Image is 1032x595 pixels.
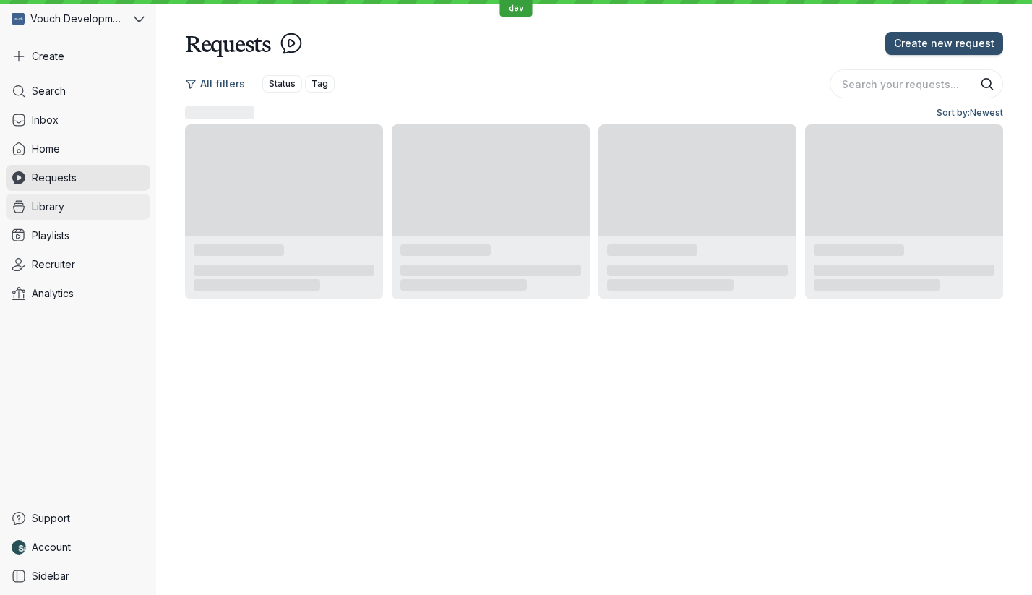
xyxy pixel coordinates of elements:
span: Tag [311,77,328,91]
span: Vouch Development Team [30,12,123,26]
span: Analytics [32,286,74,301]
a: Home [6,136,150,162]
span: Requests [32,171,77,185]
a: Library [6,194,150,220]
a: Sidebar [6,563,150,589]
a: Requests [6,165,150,191]
button: Create new request [885,32,1003,55]
span: All filters [200,77,245,91]
span: Inbox [32,113,59,127]
button: Tag [305,75,335,93]
a: Analytics [6,281,150,307]
img: Nathan Weinstock avatar [12,540,26,555]
a: Playlists [6,223,150,249]
button: Search [980,77,994,91]
span: Playlists [32,228,69,243]
button: Vouch Development Team avatarVouch Development Team [6,6,150,32]
button: Status [262,75,302,93]
span: Recruiter [32,257,75,272]
img: Vouch Development Team avatar [12,12,25,25]
a: Recruiter [6,252,150,278]
span: Support [32,511,70,526]
button: Create [6,43,150,69]
a: Nathan Weinstock avatarAccount [6,534,150,560]
span: Search [32,84,66,98]
span: Sort by: Newest [937,106,1003,120]
span: Account [32,540,71,555]
a: Inbox [6,107,150,133]
input: Search your requests... [830,69,1003,98]
span: Library [32,200,64,214]
h1: Requests [185,29,271,58]
span: Status [269,77,296,91]
button: Sort by:Newest [931,104,1003,121]
span: Home [32,142,60,156]
span: Create [32,49,64,64]
span: Sidebar [32,569,69,583]
span: Create new request [894,36,994,51]
a: Support [6,505,150,531]
a: Search [6,78,150,104]
button: All filters [185,72,254,95]
div: Vouch Development Team [6,6,131,32]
